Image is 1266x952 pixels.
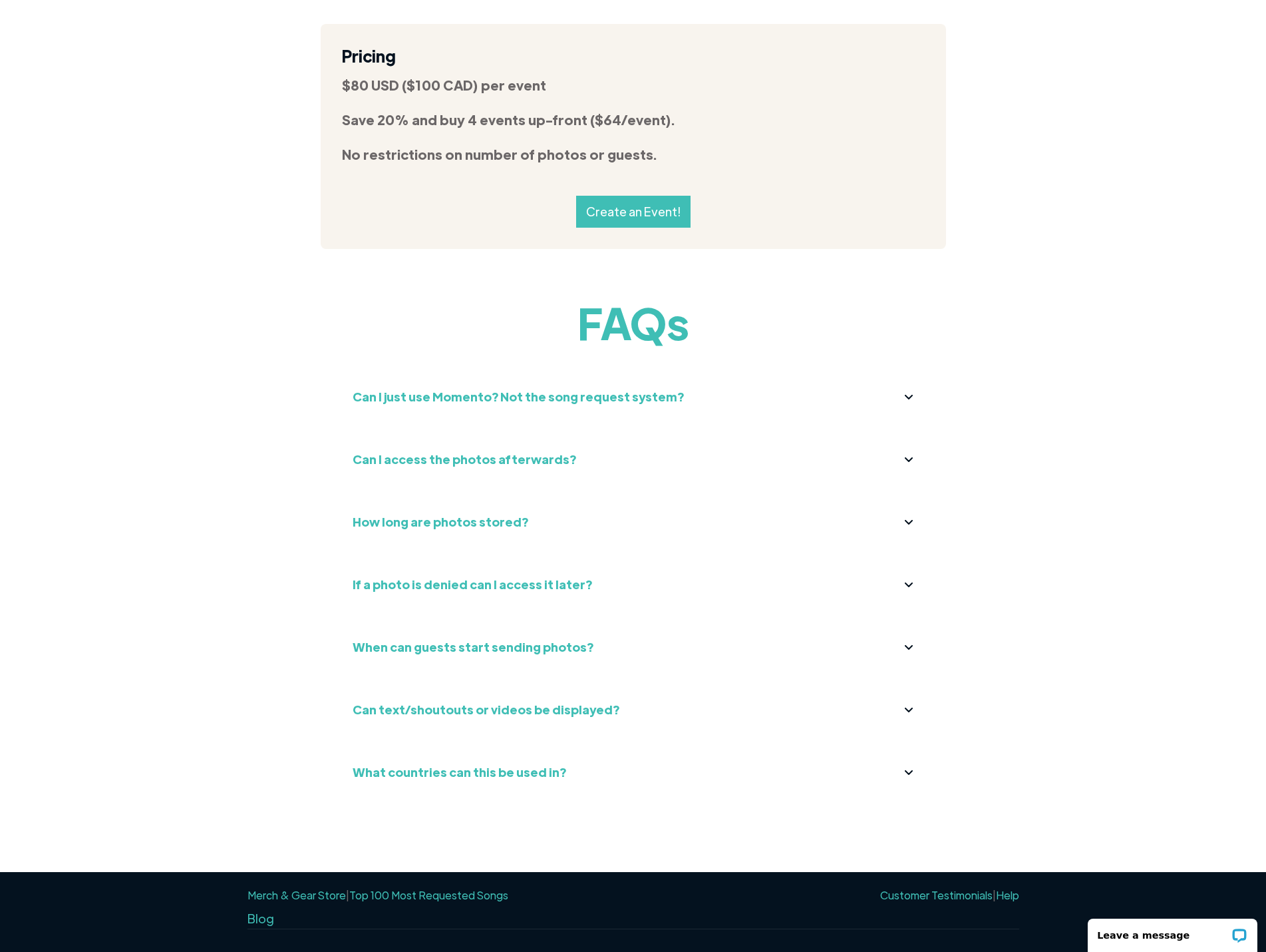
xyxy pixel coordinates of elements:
h1: FAQs [321,296,946,349]
strong: Can text/shoutouts or videos be displayed? [353,702,619,717]
iframe: LiveChat chat widget [1079,910,1266,952]
img: dropdown icon [905,395,913,399]
strong: Can I access the photos afterwards? [353,451,576,467]
div: | [876,885,1019,905]
strong: $80 USD ($100 CAD) per event Save 20% and buy 4 events up-front ($64/event). ‍ No restrictions on... [342,77,675,162]
a: Blog [247,911,274,926]
strong: How long are photos stored? [353,514,528,529]
div: | [247,885,508,905]
img: down arrow [905,457,913,462]
strong: What countries can this be used in? [353,764,566,780]
a: Customer Testimonials [880,888,993,902]
strong: If a photo is denied can I access it later? [353,577,592,592]
a: Top 100 Most Requested Songs [349,888,508,902]
a: Create an Event! [576,196,691,228]
strong: Can I just use Momento? Not the song request system? [353,389,684,404]
strong: When can guests start sending photos? [353,639,593,654]
strong: Pricing [342,45,396,66]
a: Merch & Gear Store [247,888,346,902]
a: Help [996,888,1019,902]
